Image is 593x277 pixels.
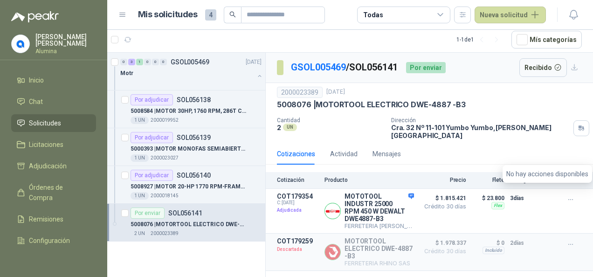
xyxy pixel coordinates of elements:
[205,9,216,21] span: 4
[131,220,247,229] p: 5008076 | MOTORTOOL ELECTRICO DWE-4887 -B3
[511,31,582,48] button: Mís categorías
[420,193,466,204] span: $ 1.815.421
[128,59,135,65] div: 3
[472,237,504,249] p: $ 0
[277,124,281,132] p: 2
[363,10,383,20] div: Todas
[420,249,466,254] span: Crédito 30 días
[151,154,179,162] p: 2000023027
[11,11,59,22] img: Logo peakr
[472,193,504,204] p: $ 23.800
[177,172,211,179] p: SOL056140
[330,149,358,159] div: Actividad
[420,204,466,209] span: Crédito 30 días
[491,202,504,209] div: Flex
[324,177,414,183] p: Producto
[29,118,61,128] span: Solicitudes
[11,93,96,111] a: Chat
[277,237,319,245] p: COT179259
[131,94,173,105] div: Por adjudicar
[120,69,133,78] p: Motr
[138,8,198,21] h1: Mis solicitudes
[136,59,143,65] div: 1
[131,170,173,181] div: Por adjudicar
[11,253,96,271] a: Manuales y ayuda
[29,235,70,246] span: Configuración
[277,177,319,183] p: Cotización
[177,97,211,103] p: SOL056138
[160,59,167,65] div: 0
[326,88,345,97] p: [DATE]
[168,210,202,216] p: SOL056141
[277,87,323,98] div: 2000023389
[510,193,533,204] p: 3 días
[506,169,588,179] li: No hay acciones disponibles
[510,237,533,249] p: 2 días
[144,59,151,65] div: 0
[29,214,63,224] span: Remisiones
[171,59,209,65] p: GSOL005469
[420,177,466,183] p: Precio
[35,48,96,54] p: Alumina
[229,11,236,18] span: search
[35,34,96,47] p: [PERSON_NAME] [PERSON_NAME]
[391,117,570,124] p: Dirección
[131,117,149,124] div: 1 UN
[372,149,401,159] div: Mensajes
[345,222,414,229] p: FERRETERIA [PERSON_NAME]
[325,203,340,219] img: Company Logo
[120,56,263,86] a: 0 3 1 0 0 0 GSOL005469[DATE] Motr
[246,58,262,67] p: [DATE]
[131,145,247,153] p: 5000393 | MOTOR MONOFAS SEMIABIERTO 2HP 1720RPM
[151,192,179,200] p: 2000018145
[107,204,265,242] a: Por enviarSOL0561415008076 |MOTORTOOL ELECTRICO DWE-4887 -B32 UN2000023389
[151,117,179,124] p: 2000019952
[456,32,504,47] div: 1 - 1 de 1
[345,260,414,267] p: FERRETERIA RHINO SAS
[420,237,466,249] span: $ 1.978.337
[29,97,43,107] span: Chat
[277,200,319,206] span: C: [DATE]
[131,107,247,116] p: 5008584 | MOTOR 30HP, 1760 RPM, 286T CAT. EM4104T
[277,193,319,200] p: COT179354
[11,210,96,228] a: Remisiones
[29,161,67,171] span: Adjudicación
[131,182,247,191] p: 5008927 | MOTOR 20-HP 1770 RPM-FRAME 256T-3PH-60HZ
[177,134,211,141] p: SOL056139
[277,100,466,110] p: 5008076 | MOTORTOOL ELECTRICO DWE-4887 -B3
[11,114,96,132] a: Solicitudes
[345,237,414,260] p: MOTORTOOL ELECTRICO DWE-4887 -B3
[131,208,165,219] div: Por enviar
[29,139,63,150] span: Licitaciones
[345,193,414,222] p: MOTOTOOL INDUSTR 25000 RPM 450 W DEWALT DWE4887-B3
[291,60,399,75] p: / SOL056141
[277,149,315,159] div: Cotizaciones
[11,232,96,249] a: Configuración
[277,245,319,254] p: Descartada
[291,62,346,73] a: GSOL005469
[519,58,567,77] button: Recibido
[107,128,265,166] a: Por adjudicarSOL0561395000393 |MOTOR MONOFAS SEMIABIERTO 2HP 1720RPM1 UN2000023027
[131,154,149,162] div: 1 UN
[151,230,179,237] p: 2000023389
[406,62,446,73] div: Por enviar
[107,166,265,204] a: Por adjudicarSOL0561405008927 |MOTOR 20-HP 1770 RPM-FRAME 256T-3PH-60HZ1 UN2000018145
[391,124,570,139] p: Cra. 32 Nº 11-101 Yumbo Yumbo , [PERSON_NAME][GEOGRAPHIC_DATA]
[29,182,87,203] span: Órdenes de Compra
[11,179,96,207] a: Órdenes de Compra
[131,230,149,237] div: 2 UN
[11,136,96,153] a: Licitaciones
[11,71,96,89] a: Inicio
[131,192,149,200] div: 1 UN
[107,90,265,128] a: Por adjudicarSOL0561385008584 |MOTOR 30HP, 1760 RPM, 286T CAT. EM4104T1 UN2000019952
[475,7,546,23] button: Nueva solicitud
[131,132,173,143] div: Por adjudicar
[325,244,340,260] img: Company Logo
[29,75,44,85] span: Inicio
[277,117,384,124] p: Cantidad
[472,177,504,183] p: Flete
[12,35,29,53] img: Company Logo
[152,59,159,65] div: 0
[120,59,127,65] div: 0
[483,247,504,254] div: Incluido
